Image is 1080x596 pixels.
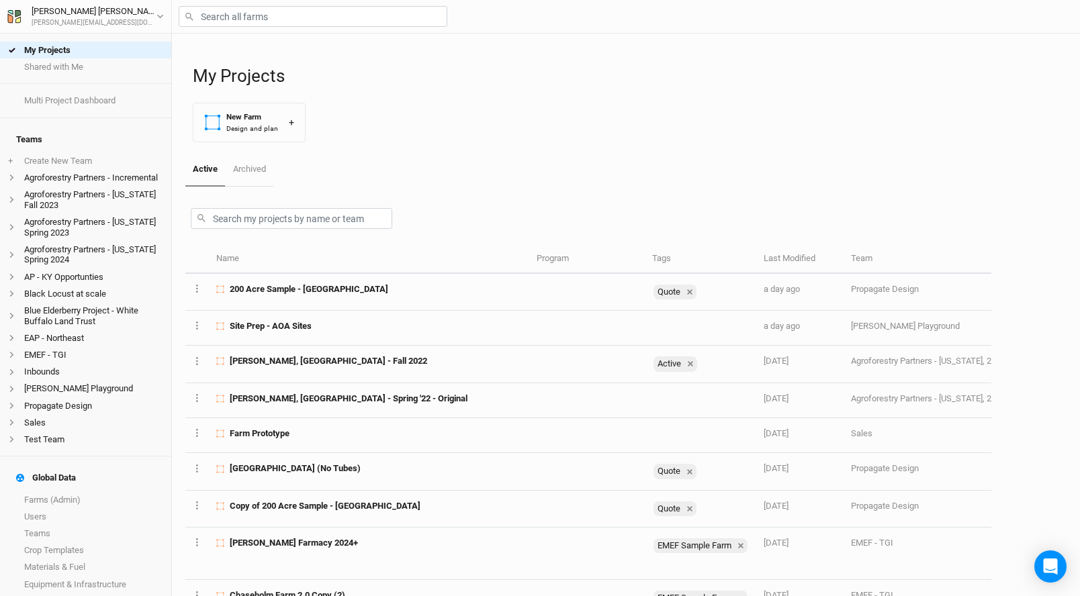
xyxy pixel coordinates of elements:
[764,284,800,294] span: Sep 2, 2025 4:23 PM
[16,473,76,483] div: Global Data
[185,153,225,187] a: Active
[8,156,13,166] span: +
[654,538,748,553] div: EMEF Sample Farm
[226,111,278,123] div: New Farm
[32,18,156,28] div: [PERSON_NAME][EMAIL_ADDRESS][DOMAIN_NAME]
[764,501,789,511] span: Aug 21, 2025 11:36 PM
[193,66,1067,87] h1: My Projects
[230,537,358,549] span: Hudson Farmacy 2024+
[7,4,165,28] button: [PERSON_NAME] [PERSON_NAME][PERSON_NAME][EMAIL_ADDRESS][DOMAIN_NAME]
[32,5,156,18] div: [PERSON_NAME] [PERSON_NAME]
[654,464,683,479] div: Quote
[654,285,683,299] div: Quote
[654,501,683,516] div: Quote
[654,356,684,371] div: Active
[193,103,306,142] button: New FarmDesign and plan+
[1034,550,1067,583] div: Open Intercom Messenger
[654,501,696,516] div: Quote
[764,321,800,331] span: Sep 2, 2025 12:22 PM
[191,208,392,229] input: Search my projects by name or team
[529,245,644,274] th: Program
[230,283,388,295] span: 200 Acre Sample - Wedonia Farm
[230,393,467,405] span: K.Hill, KY - Spring '22 - Original
[654,464,696,479] div: Quote
[764,393,789,403] span: Aug 26, 2025 10:05 PM
[209,245,529,274] th: Name
[764,538,789,548] span: Aug 15, 2025 9:15 PM
[645,245,756,274] th: Tags
[756,245,844,274] th: Last Modified
[226,123,278,134] div: Design and plan
[8,126,163,153] h4: Teams
[764,428,789,438] span: Aug 26, 2025 5:36 PM
[230,428,289,440] span: Farm Prototype
[179,6,447,27] input: Search all farms
[654,356,697,371] div: Active
[230,462,361,475] span: Little Springs Farm (No Tubes)
[764,463,789,473] span: Aug 26, 2025 11:41 AM
[654,538,734,553] div: EMEF Sample Farm
[230,355,427,367] span: K. Hill, KY - Fall 2022
[289,115,294,130] div: +
[225,153,273,185] a: Archived
[230,320,312,332] span: Site Prep - AOA Sites
[764,356,789,366] span: Aug 29, 2025 4:00 PM
[654,285,696,299] div: Quote
[230,500,420,512] span: Copy of 200 Acre Sample - Wedonia Farm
